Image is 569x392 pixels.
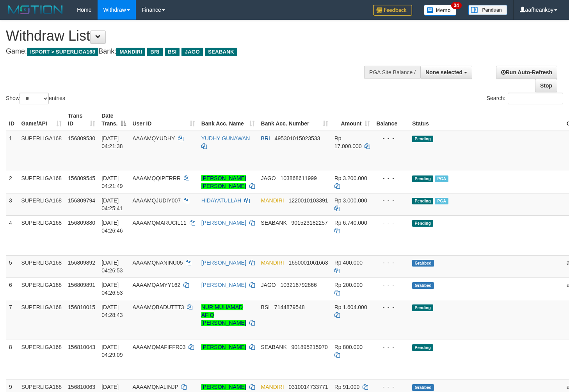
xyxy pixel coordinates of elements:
[132,344,185,350] span: AAAAMQMAFIFFR03
[20,93,49,104] select: Showentries
[280,175,317,181] span: Copy 103868611999 to clipboard
[376,174,406,182] div: - - -
[6,340,18,379] td: 8
[261,260,284,266] span: MANDIRI
[101,175,123,189] span: [DATE] 04:21:49
[376,219,406,227] div: - - -
[288,197,328,204] span: Copy 1220010103391 to clipboard
[132,384,178,390] span: AAAAMQNALINJP
[101,282,123,296] span: [DATE] 04:26:53
[331,109,373,131] th: Amount: activate to sort column ascending
[409,109,563,131] th: Status
[68,175,95,181] span: 156809545
[364,66,420,79] div: PGA Site Balance /
[412,282,434,289] span: Grabbed
[101,135,123,149] span: [DATE] 04:21:38
[181,48,203,56] span: JAGO
[373,5,412,16] img: Feedback.jpg
[288,260,328,266] span: Copy 1650001061663 to clipboard
[280,282,317,288] span: Copy 103216792866 to clipboard
[412,260,434,267] span: Grabbed
[198,109,258,131] th: Bank Acc. Name: activate to sort column ascending
[376,281,406,289] div: - - -
[201,344,246,350] a: [PERSON_NAME]
[261,220,287,226] span: SEABANK
[261,175,276,181] span: JAGO
[68,304,95,310] span: 156810015
[376,383,406,391] div: - - -
[6,277,18,300] td: 6
[334,197,367,204] span: Rp 3.000.000
[147,48,162,56] span: BRI
[201,135,250,141] a: YUDHY GUNAWAN
[412,344,433,351] span: Pending
[6,28,372,44] h1: Withdraw List
[27,48,98,56] span: ISPORT > SUPERLIGA168
[435,175,448,182] span: Marked by aafchoeunmanni
[18,171,65,193] td: SUPERLIGA168
[6,93,65,104] label: Show entries
[132,282,180,288] span: AAAAMQAMYY162
[412,175,433,182] span: Pending
[65,109,98,131] th: Trans ID: activate to sort column ascending
[420,66,472,79] button: None selected
[68,282,95,288] span: 156809891
[334,260,363,266] span: Rp 400.000
[18,340,65,379] td: SUPERLIGA168
[6,48,372,55] h4: Game: Bank:
[101,220,123,234] span: [DATE] 04:26:46
[68,344,95,350] span: 156810043
[334,384,360,390] span: Rp 91.000
[424,5,457,16] img: Button%20Memo.svg
[68,197,95,204] span: 156809794
[261,304,270,310] span: BSI
[6,193,18,215] td: 3
[412,136,433,142] span: Pending
[6,215,18,255] td: 4
[18,255,65,277] td: SUPERLIGA168
[334,220,367,226] span: Rp 6.740.000
[487,93,563,104] label: Search:
[261,197,284,204] span: MANDIRI
[201,260,246,266] a: [PERSON_NAME]
[373,109,409,131] th: Balance
[205,48,237,56] span: SEABANK
[132,304,184,310] span: AAAAMQBADUTTT3
[18,193,65,215] td: SUPERLIGA168
[68,260,95,266] span: 156809892
[412,384,434,391] span: Grabbed
[18,109,65,131] th: Game/API: activate to sort column ascending
[291,220,327,226] span: Copy 901523182257 to clipboard
[535,79,557,92] a: Stop
[6,109,18,131] th: ID
[101,260,123,274] span: [DATE] 04:26:53
[376,197,406,204] div: - - -
[288,384,328,390] span: Copy 0310014733771 to clipboard
[376,259,406,267] div: - - -
[201,282,246,288] a: [PERSON_NAME]
[98,109,129,131] th: Date Trans.: activate to sort column descending
[291,344,327,350] span: Copy 901895215970 to clipboard
[376,343,406,351] div: - - -
[6,171,18,193] td: 2
[201,384,246,390] a: [PERSON_NAME]
[334,304,367,310] span: Rp 1.604.000
[201,304,246,326] a: NUR MUHAMAD AFIQ [PERSON_NAME]
[261,384,284,390] span: MANDIRI
[201,220,246,226] a: [PERSON_NAME]
[132,175,181,181] span: AAAAMQQIPERRR
[101,344,123,358] span: [DATE] 04:29:09
[261,282,276,288] span: JAGO
[274,304,305,310] span: Copy 7144879548 to clipboard
[132,197,181,204] span: AAAAMQJUDIY007
[412,220,433,227] span: Pending
[275,135,320,141] span: Copy 495301015023533 to clipboard
[261,135,270,141] span: BRI
[258,109,331,131] th: Bank Acc. Number: activate to sort column ascending
[496,66,557,79] a: Run Auto-Refresh
[18,131,65,171] td: SUPERLIGA168
[129,109,198,131] th: User ID: activate to sort column ascending
[132,220,186,226] span: AAAAMQMARUCIL11
[334,135,362,149] span: Rp 17.000.000
[18,277,65,300] td: SUPERLIGA168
